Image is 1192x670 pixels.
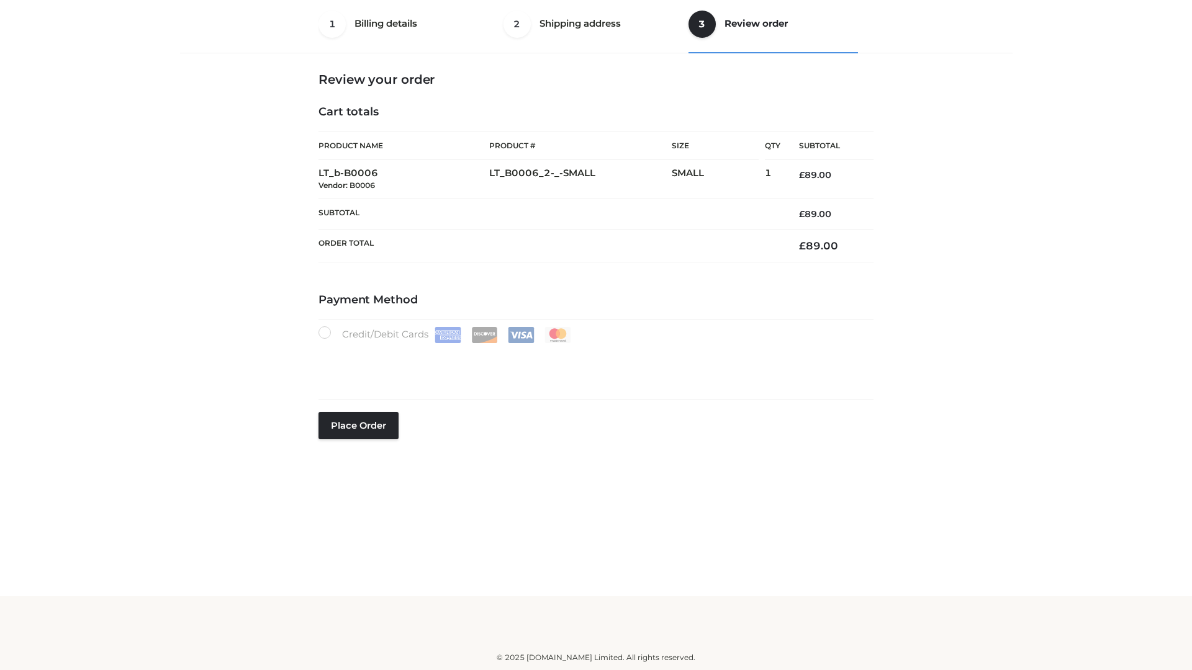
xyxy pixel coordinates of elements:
label: Credit/Debit Cards [318,326,572,343]
th: Size [672,132,759,160]
th: Qty [765,132,780,160]
th: Order Total [318,230,780,262]
bdi: 89.00 [799,239,838,252]
img: Discover [471,327,498,343]
button: Place order [318,412,399,439]
h3: Review your order [318,72,874,87]
h4: Cart totals [318,105,874,119]
bdi: 89.00 [799,208,831,220]
th: Subtotal [780,132,874,160]
div: © 2025 [DOMAIN_NAME] Limited. All rights reserved. [184,651,1008,664]
h4: Payment Method [318,293,874,307]
span: £ [799,239,806,252]
img: Visa [508,327,535,343]
span: £ [799,169,805,181]
th: Product Name [318,132,489,160]
td: LT_b-B0006 [318,160,489,199]
img: Mastercard [544,327,571,343]
bdi: 89.00 [799,169,831,181]
th: Product # [489,132,672,160]
td: LT_B0006_2-_-SMALL [489,160,672,199]
th: Subtotal [318,199,780,229]
small: Vendor: B0006 [318,181,375,190]
img: Amex [435,327,461,343]
span: £ [799,208,805,220]
td: SMALL [672,160,765,199]
td: 1 [765,160,780,199]
iframe: Secure payment input frame [316,341,871,386]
